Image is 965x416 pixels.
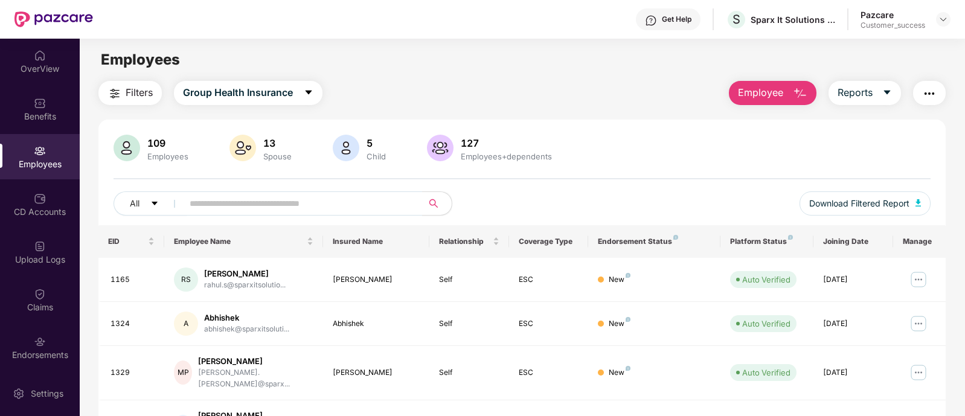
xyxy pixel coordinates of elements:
[882,88,892,98] span: caret-down
[107,86,122,101] img: svg+xml;base64,PHN2ZyB4bWxucz0iaHR0cDovL3d3dy53My5vcmcvMjAwMC9zdmciIHdpZHRoPSIyNCIgaGVpZ2h0PSIyNC...
[333,135,359,161] img: svg+xml;base64,PHN2ZyB4bWxucz0iaHR0cDovL3d3dy53My5vcmcvMjAwMC9zdmciIHhtbG5zOnhsaW5rPSJodHRwOi8vd3...
[742,274,790,286] div: Auto Verified
[27,388,67,400] div: Settings
[13,388,25,400] img: svg+xml;base64,PHN2ZyBpZD0iU2V0dGluZy0yMHgyMCIgeG1sbnM9Imh0dHA6Ly93d3cudzMub3JnLzIwMDAvc3ZnIiB3aW...
[304,88,313,98] span: caret-down
[150,199,159,209] span: caret-down
[823,318,883,330] div: [DATE]
[609,274,630,286] div: New
[439,237,490,246] span: Relationship
[439,318,499,330] div: Self
[261,152,294,161] div: Spouse
[909,314,928,333] img: manageButton
[114,191,187,216] button: Allcaret-down
[204,324,289,335] div: abhishek@sparxitsoluti...
[174,237,304,246] span: Employee Name
[909,363,928,382] img: manageButton
[626,366,630,371] img: svg+xml;base64,PHN2ZyB4bWxucz0iaHR0cDovL3d3dy53My5vcmcvMjAwMC9zdmciIHdpZHRoPSI4IiBoZWlnaHQ9IjgiIH...
[788,235,793,240] img: svg+xml;base64,PHN2ZyB4bWxucz0iaHR0cDovL3d3dy53My5vcmcvMjAwMC9zdmciIHdpZHRoPSI4IiBoZWlnaHQ9IjgiIH...
[34,336,46,348] img: svg+xml;base64,PHN2ZyBpZD0iRW5kb3JzZW1lbnRzIiB4bWxucz0iaHR0cDovL3d3dy53My5vcmcvMjAwMC9zdmciIHdpZH...
[198,367,313,390] div: [PERSON_NAME].[PERSON_NAME]@sparx...
[793,86,807,101] img: svg+xml;base64,PHN2ZyB4bWxucz0iaHR0cDovL3d3dy53My5vcmcvMjAwMC9zdmciIHhtbG5zOnhsaW5rPSJodHRwOi8vd3...
[809,197,909,210] span: Download Filtered Report
[730,237,804,246] div: Platform Status
[427,135,454,161] img: svg+xml;base64,PHN2ZyB4bWxucz0iaHR0cDovL3d3dy53My5vcmcvMjAwMC9zdmciIHhtbG5zOnhsaW5rPSJodHRwOi8vd3...
[145,152,191,161] div: Employees
[364,152,388,161] div: Child
[145,137,191,149] div: 109
[229,135,256,161] img: svg+xml;base64,PHN2ZyB4bWxucz0iaHR0cDovL3d3dy53My5vcmcvMjAwMC9zdmciIHhtbG5zOnhsaW5rPSJodHRwOi8vd3...
[364,137,388,149] div: 5
[174,81,322,105] button: Group Health Insurancecaret-down
[626,317,630,322] img: svg+xml;base64,PHN2ZyB4bWxucz0iaHR0cDovL3d3dy53My5vcmcvMjAwMC9zdmciIHdpZHRoPSI4IiBoZWlnaHQ9IjgiIH...
[626,273,630,278] img: svg+xml;base64,PHN2ZyB4bWxucz0iaHR0cDovL3d3dy53My5vcmcvMjAwMC9zdmciIHdpZHRoPSI4IiBoZWlnaHQ9IjgiIH...
[126,85,153,100] span: Filters
[838,85,873,100] span: Reports
[198,356,313,367] div: [PERSON_NAME]
[111,367,155,379] div: 1329
[34,193,46,205] img: svg+xml;base64,PHN2ZyBpZD0iQ0RfQWNjb3VudHMiIGRhdGEtbmFtZT0iQ0QgQWNjb3VudHMiIHhtbG5zPSJodHRwOi8vd3...
[114,135,140,161] img: svg+xml;base64,PHN2ZyB4bWxucz0iaHR0cDovL3d3dy53My5vcmcvMjAwMC9zdmciIHhtbG5zOnhsaW5rPSJodHRwOi8vd3...
[111,318,155,330] div: 1324
[861,9,925,21] div: Pazcare
[261,137,294,149] div: 13
[98,81,162,105] button: Filters
[458,137,554,149] div: 127
[861,21,925,30] div: Customer_success
[645,14,657,27] img: svg+xml;base64,PHN2ZyBpZD0iSGVscC0zMngzMiIgeG1sbnM9Imh0dHA6Ly93d3cudzMub3JnLzIwMDAvc3ZnIiB3aWR0aD...
[800,191,931,216] button: Download Filtered Report
[519,318,579,330] div: ESC
[662,14,691,24] div: Get Help
[742,366,790,379] div: Auto Verified
[174,267,198,292] div: RS
[429,225,509,258] th: Relationship
[458,152,554,161] div: Employees+dependents
[609,318,630,330] div: New
[742,318,790,330] div: Auto Verified
[519,274,579,286] div: ESC
[204,268,286,280] div: [PERSON_NAME]
[333,318,419,330] div: Abhishek
[909,270,928,289] img: manageButton
[101,51,180,68] span: Employees
[111,274,155,286] div: 1165
[519,367,579,379] div: ESC
[915,199,922,206] img: svg+xml;base64,PHN2ZyB4bWxucz0iaHR0cDovL3d3dy53My5vcmcvMjAwMC9zdmciIHhtbG5zOnhsaW5rPSJodHRwOi8vd3...
[34,288,46,300] img: svg+xml;base64,PHN2ZyBpZD0iQ2xhaW0iIHhtbG5zPSJodHRwOi8vd3d3LnczLm9yZy8yMDAwL3N2ZyIgd2lkdGg9IjIwIi...
[333,367,419,379] div: [PERSON_NAME]
[422,199,446,208] span: search
[673,235,678,240] img: svg+xml;base64,PHN2ZyB4bWxucz0iaHR0cDovL3d3dy53My5vcmcvMjAwMC9zdmciIHdpZHRoPSI4IiBoZWlnaHQ9IjgiIH...
[14,11,93,27] img: New Pazcare Logo
[439,274,499,286] div: Self
[204,312,289,324] div: Abhishek
[34,240,46,252] img: svg+xml;base64,PHN2ZyBpZD0iVXBsb2FkX0xvZ3MiIGRhdGEtbmFtZT0iVXBsb2FkIExvZ3MiIHhtbG5zPSJodHRwOi8vd3...
[34,97,46,109] img: svg+xml;base64,PHN2ZyBpZD0iQmVuZWZpdHMiIHhtbG5zPSJodHRwOi8vd3d3LnczLm9yZy8yMDAwL3N2ZyIgd2lkdGg9Ij...
[422,191,452,216] button: search
[183,85,293,100] span: Group Health Insurance
[509,225,589,258] th: Coverage Type
[823,274,883,286] div: [DATE]
[751,14,835,25] div: Sparx It Solutions Private Limited
[598,237,711,246] div: Endorsement Status
[829,81,901,105] button: Reportscaret-down
[174,312,198,336] div: A
[609,367,630,379] div: New
[729,81,816,105] button: Employee
[174,360,192,385] div: MP
[130,197,139,210] span: All
[108,237,146,246] span: EID
[938,14,948,24] img: svg+xml;base64,PHN2ZyBpZD0iRHJvcGRvd24tMzJ4MzIiIHhtbG5zPSJodHRwOi8vd3d3LnczLm9yZy8yMDAwL3N2ZyIgd2...
[333,274,419,286] div: [PERSON_NAME]
[738,85,783,100] span: Employee
[98,225,165,258] th: EID
[323,225,429,258] th: Insured Name
[813,225,893,258] th: Joining Date
[733,12,740,27] span: S
[204,280,286,291] div: rahul.s@sparxitsolutio...
[34,145,46,157] img: svg+xml;base64,PHN2ZyBpZD0iRW1wbG95ZWVzIiB4bWxucz0iaHR0cDovL3d3dy53My5vcmcvMjAwMC9zdmciIHdpZHRoPS...
[893,225,946,258] th: Manage
[823,367,883,379] div: [DATE]
[439,367,499,379] div: Self
[34,50,46,62] img: svg+xml;base64,PHN2ZyBpZD0iSG9tZSIgeG1sbnM9Imh0dHA6Ly93d3cudzMub3JnLzIwMDAvc3ZnIiB3aWR0aD0iMjAiIG...
[922,86,937,101] img: svg+xml;base64,PHN2ZyB4bWxucz0iaHR0cDovL3d3dy53My5vcmcvMjAwMC9zdmciIHdpZHRoPSIyNCIgaGVpZ2h0PSIyNC...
